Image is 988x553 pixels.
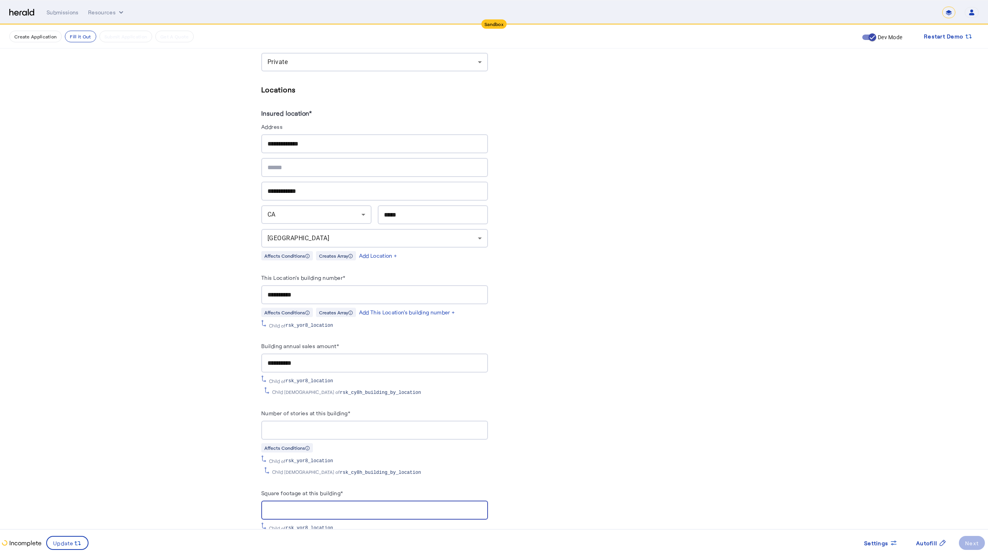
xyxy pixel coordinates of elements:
button: Update [46,536,89,550]
span: Update [53,539,74,547]
span: Restart Demo [924,32,963,41]
h5: Locations [261,84,488,95]
img: Herald Logo [9,9,34,16]
span: rsk_yor8_location [286,322,333,329]
div: Child of [269,322,439,329]
span: Settings [864,539,888,547]
button: Settings [858,536,904,550]
span: rsk_yor8_location [286,458,333,464]
div: Child of [269,458,439,464]
div: Submissions [47,9,79,16]
label: Building annual sales amount* [261,343,339,349]
span: rsk_cy8h_building_by_location [340,390,421,395]
button: Submit Application [99,31,152,42]
label: Square footage at this building* [261,490,343,496]
button: Get A Quote [155,31,194,42]
div: Add This Location's building number + [359,309,455,316]
label: Address [261,123,283,130]
label: Number of stories at this building* [261,410,351,416]
label: This Location's building number* [261,274,346,281]
span: rsk_yor8_location [286,525,333,531]
span: rsk_cy8h_building_by_location [340,470,421,475]
div: Affects Conditions [261,308,313,317]
div: Affects Conditions [261,251,313,260]
div: Child of [269,525,439,531]
button: Fill it Out [65,31,96,42]
button: Restart Demo [918,29,979,43]
span: CA [267,211,276,218]
label: Insured location* [261,109,312,117]
div: Child [DEMOGRAPHIC_DATA] of [272,469,425,476]
div: Affects Conditions [261,443,313,452]
button: Autofill [910,536,953,550]
div: Sandbox [481,19,507,29]
div: Child of [269,378,439,384]
div: Creates Array [316,251,356,260]
div: Child [DEMOGRAPHIC_DATA] of [272,389,425,396]
button: Resources dropdown menu [88,9,125,16]
p: Incomplete [8,538,42,548]
span: Autofill [916,539,937,547]
button: Create Application [9,31,62,42]
span: [GEOGRAPHIC_DATA] [267,234,330,242]
div: Add Location + [359,252,398,260]
span: Private [267,58,288,66]
label: Dev Mode [876,33,902,41]
span: rsk_yor8_location [286,378,333,384]
div: Creates Array [316,308,356,317]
